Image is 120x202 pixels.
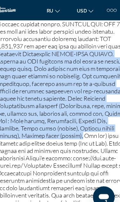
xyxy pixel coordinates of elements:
span: ru [51,8,57,13]
span: USD [79,8,89,13]
button: Change currency [76,5,98,15]
iframe: Кнопка запуска окна обмена сообщениями [94,176,115,197]
button: Change language [47,5,66,15]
